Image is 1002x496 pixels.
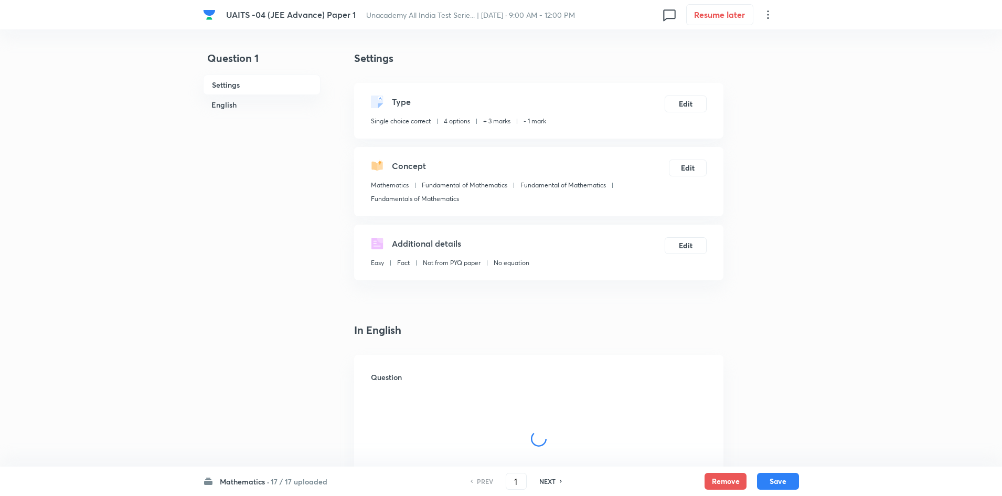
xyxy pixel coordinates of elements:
img: questionConcept.svg [371,160,383,172]
p: No equation [494,258,529,268]
button: Edit [669,160,707,176]
h5: Concept [392,160,426,172]
h4: In English [354,322,723,338]
img: questionDetails.svg [371,237,383,250]
img: Company Logo [203,8,216,21]
p: Single choice correct [371,117,431,126]
p: Fact [397,258,410,268]
h6: Question [371,372,707,383]
p: Fundamental of Mathematics [520,181,606,190]
button: Save [757,473,799,490]
h4: Question 1 [203,50,321,75]
h6: 17 / 17 uploaded [271,476,327,487]
p: 4 options [444,117,470,126]
img: questionType.svg [371,96,383,108]
p: + 3 marks [483,117,510,126]
a: Company Logo [203,8,218,21]
span: UAITS -04 (JEE Advance) Paper 1 [226,9,356,20]
h4: Settings [354,50,723,66]
h6: Mathematics · [220,476,269,487]
h6: Settings [203,75,321,95]
h6: English [203,95,321,114]
p: Fundamentals of Mathematics [371,194,459,204]
button: Resume later [686,4,753,25]
button: Edit [665,237,707,254]
h6: NEXT [539,477,556,486]
span: Unacademy All India Test Serie... | [DATE] · 9:00 AM - 12:00 PM [366,10,575,20]
h6: PREV [477,477,493,486]
h5: Additional details [392,237,461,250]
h5: Type [392,96,411,108]
button: Remove [705,473,747,490]
p: Fundamental of Mathematics [422,181,507,190]
p: Easy [371,258,384,268]
p: Mathematics [371,181,409,190]
button: Edit [665,96,707,112]
p: - 1 mark [524,117,546,126]
p: Not from PYQ paper [423,258,481,268]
